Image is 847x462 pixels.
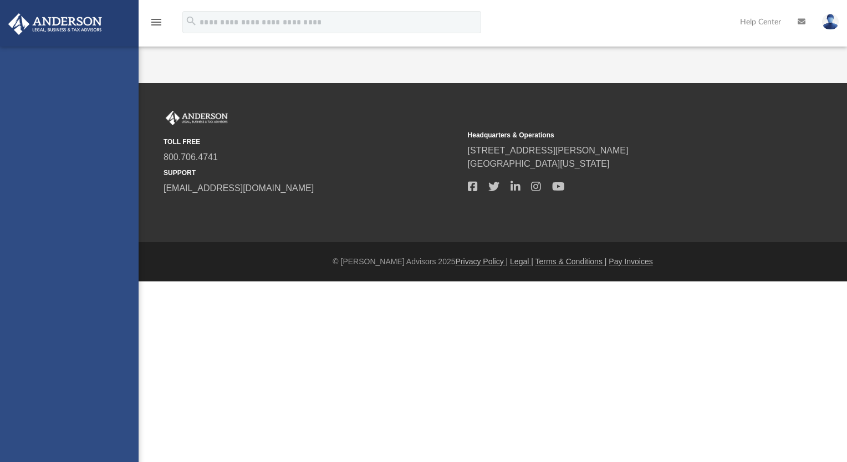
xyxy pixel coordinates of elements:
small: SUPPORT [164,168,460,178]
img: Anderson Advisors Platinum Portal [5,13,105,35]
a: 800.706.4741 [164,152,218,162]
a: menu [150,21,163,29]
a: Privacy Policy | [456,257,508,266]
a: Legal | [510,257,533,266]
small: Headquarters & Operations [468,130,764,140]
img: Anderson Advisors Platinum Portal [164,111,230,125]
a: [GEOGRAPHIC_DATA][US_STATE] [468,159,610,168]
a: Terms & Conditions | [535,257,607,266]
div: © [PERSON_NAME] Advisors 2025 [139,256,847,268]
i: search [185,15,197,27]
small: TOLL FREE [164,137,460,147]
a: [EMAIL_ADDRESS][DOMAIN_NAME] [164,183,314,193]
img: User Pic [822,14,839,30]
a: [STREET_ADDRESS][PERSON_NAME] [468,146,629,155]
a: Pay Invoices [609,257,652,266]
i: menu [150,16,163,29]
